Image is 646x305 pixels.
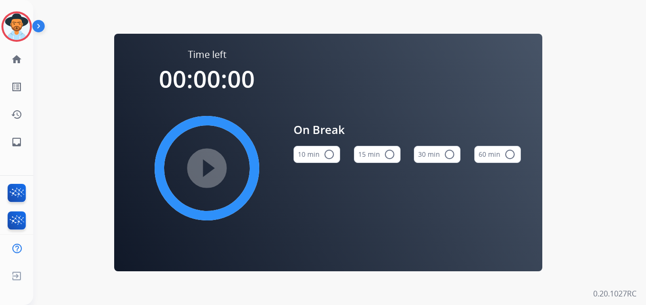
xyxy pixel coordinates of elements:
mat-icon: radio_button_unchecked [384,149,395,160]
button: 60 min [474,146,521,163]
mat-icon: radio_button_unchecked [504,149,516,160]
span: 00:00:00 [159,63,255,95]
mat-icon: radio_button_unchecked [323,149,335,160]
span: Time left [188,48,226,61]
mat-icon: history [11,109,22,120]
img: avatar [3,13,30,40]
button: 10 min [294,146,340,163]
p: 0.20.1027RC [593,288,636,299]
mat-icon: home [11,54,22,65]
mat-icon: list_alt [11,81,22,93]
span: On Break [294,121,521,138]
button: 15 min [354,146,401,163]
mat-icon: radio_button_unchecked [444,149,455,160]
button: 30 min [414,146,460,163]
mat-icon: inbox [11,136,22,148]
